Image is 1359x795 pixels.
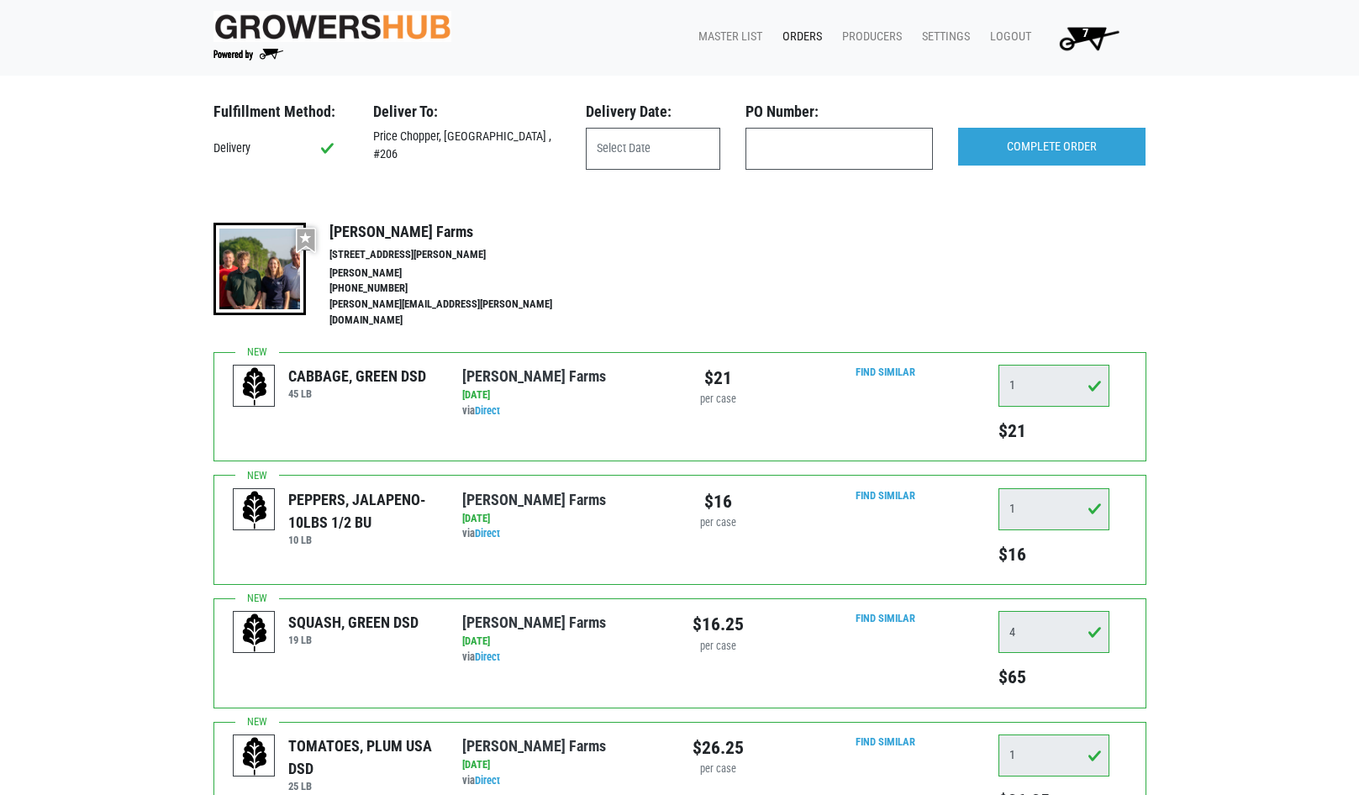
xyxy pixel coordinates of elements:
[998,365,1109,407] input: Qty
[462,367,606,385] a: [PERSON_NAME] Farms
[361,128,573,164] div: Price Chopper, [GEOGRAPHIC_DATA] , #206
[288,634,419,646] h6: 19 LB
[475,404,500,417] a: Direct
[769,21,829,53] a: Orders
[213,49,283,61] img: Powered by Big Wheelbarrow
[288,734,437,780] div: TOMATOES, PLUM USA DSD
[693,392,744,408] div: per case
[693,611,744,638] div: $16.25
[856,735,915,748] a: Find Similar
[998,420,1109,442] h5: $21
[462,634,666,650] div: [DATE]
[462,613,606,631] a: [PERSON_NAME] Farms
[998,611,1109,653] input: Qty
[856,612,915,624] a: Find Similar
[745,103,933,121] h3: PO Number:
[462,757,666,773] div: [DATE]
[685,21,769,53] a: Master List
[998,666,1109,688] h5: $65
[977,21,1038,53] a: Logout
[1038,21,1133,55] a: 7
[1082,26,1088,40] span: 7
[462,387,666,403] div: [DATE]
[288,534,437,546] h6: 10 LB
[693,365,744,392] div: $21
[829,21,909,53] a: Producers
[693,488,744,515] div: $16
[213,103,348,121] h3: Fulfillment Method:
[1051,21,1126,55] img: Cart
[856,366,915,378] a: Find Similar
[998,544,1109,566] h5: $16
[213,11,452,42] img: original-fc7597fdc6adbb9d0e2ae620e786d1a2.jpg
[475,650,500,663] a: Direct
[693,515,744,531] div: per case
[998,488,1109,530] input: Qty
[213,223,306,315] img: thumbnail-8a08f3346781c529aa742b86dead986c.jpg
[462,650,666,666] div: via
[462,526,666,542] div: via
[475,774,500,787] a: Direct
[998,734,1109,777] input: Qty
[288,387,426,400] h6: 45 LB
[909,21,977,53] a: Settings
[693,734,744,761] div: $26.25
[462,403,666,419] div: via
[693,761,744,777] div: per case
[234,735,276,777] img: placeholder-variety-43d6402dacf2d531de610a020419775a.svg
[234,489,276,531] img: placeholder-variety-43d6402dacf2d531de610a020419775a.svg
[329,281,588,297] li: [PHONE_NUMBER]
[856,489,915,502] a: Find Similar
[462,737,606,755] a: [PERSON_NAME] Farms
[288,488,437,534] div: PEPPERS, JALAPENO- 10LBS 1/2 BU
[462,511,666,527] div: [DATE]
[288,780,437,792] h6: 25 LB
[475,527,500,540] a: Direct
[462,491,606,508] a: [PERSON_NAME] Farms
[288,611,419,634] div: SQUASH, GREEN DSD
[462,773,666,789] div: via
[329,297,588,329] li: [PERSON_NAME][EMAIL_ADDRESS][PERSON_NAME][DOMAIN_NAME]
[329,223,588,241] h4: [PERSON_NAME] Farms
[586,103,720,121] h3: Delivery Date:
[234,366,276,408] img: placeholder-variety-43d6402dacf2d531de610a020419775a.svg
[329,247,588,263] li: [STREET_ADDRESS][PERSON_NAME]
[693,639,744,655] div: per case
[958,128,1146,166] input: COMPLETE ORDER
[586,128,720,170] input: Select Date
[234,612,276,654] img: placeholder-variety-43d6402dacf2d531de610a020419775a.svg
[329,266,588,282] li: [PERSON_NAME]
[288,365,426,387] div: CABBAGE, GREEN DSD
[373,103,561,121] h3: Deliver To:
